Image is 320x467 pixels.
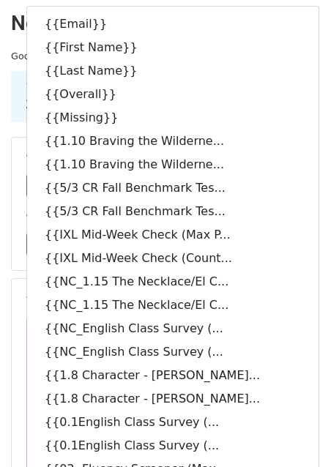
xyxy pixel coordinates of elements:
a: {{Missing}} [27,106,319,130]
a: {{1.10 Braving the Wilderne... [27,130,319,153]
a: {{NC_1.15 The Necklace/El C... [27,294,319,317]
iframe: Chat Widget [247,397,320,467]
small: Google Sheet: [11,51,126,61]
a: {{0.1English Class Survey (... [27,411,319,434]
a: {{IXL Mid-Week Check (Count... [27,247,319,270]
a: {{1.8 Character - [PERSON_NAME]... [27,364,319,387]
a: {{5/3 CR Fall Benchmark Tes... [27,200,319,223]
a: {{Email}} [27,12,319,36]
a: {{NC_1.15 The Necklace/El C... [27,270,319,294]
a: {{Last Name}} [27,59,319,83]
a: {{5/3 CR Fall Benchmark Tes... [27,176,319,200]
a: {{NC_English Class Survey (... [27,317,319,340]
h2: New Campaign [11,11,309,36]
a: {{0.1English Class Survey (... [27,434,319,457]
a: {{1.8 Character - [PERSON_NAME]... [27,387,319,411]
a: {{First Name}} [27,36,319,59]
a: {{Overall}} [27,83,319,106]
a: {{1.10 Braving the Wilderne... [27,153,319,176]
div: 1. Write your email in Gmail 2. Click [15,80,305,113]
a: {{NC_English Class Survey (... [27,340,319,364]
a: {{IXL Mid-Week Check (Max P... [27,223,319,247]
